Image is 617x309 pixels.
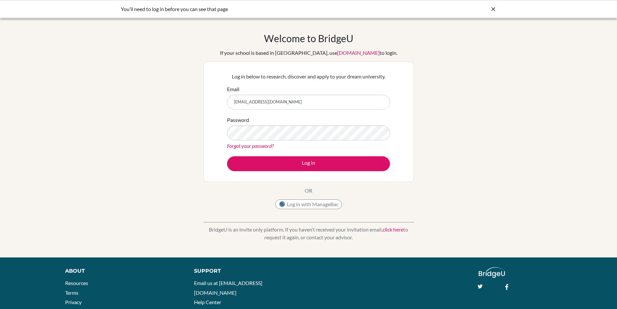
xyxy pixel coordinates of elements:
button: Log in [227,156,390,171]
a: Forgot your password? [227,143,274,149]
a: Resources [65,280,88,286]
div: Support [194,267,301,275]
a: Help Center [194,299,221,305]
p: OR [305,187,312,195]
button: Log in with ManageBac [275,199,342,209]
a: Terms [65,290,78,296]
h1: Welcome to BridgeU [264,32,353,44]
p: BridgeU is an invite only platform. If you haven’t received your invitation email, to request it ... [203,226,414,241]
label: Email [227,85,239,93]
a: Privacy [65,299,82,305]
div: If your school is based in [GEOGRAPHIC_DATA], use to login. [220,49,397,57]
a: [DOMAIN_NAME] [337,50,380,56]
div: You’ll need to log in before you can see that page [121,5,399,13]
p: Log in below to research, discover and apply to your dream university. [227,73,390,80]
div: About [65,267,179,275]
a: Email us at [EMAIL_ADDRESS][DOMAIN_NAME] [194,280,262,296]
label: Password [227,116,249,124]
a: click here [383,226,403,232]
img: logo_white@2x-f4f0deed5e89b7ecb1c2cc34c3e3d731f90f0f143d5ea2071677605dd97b5244.png [479,267,505,278]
